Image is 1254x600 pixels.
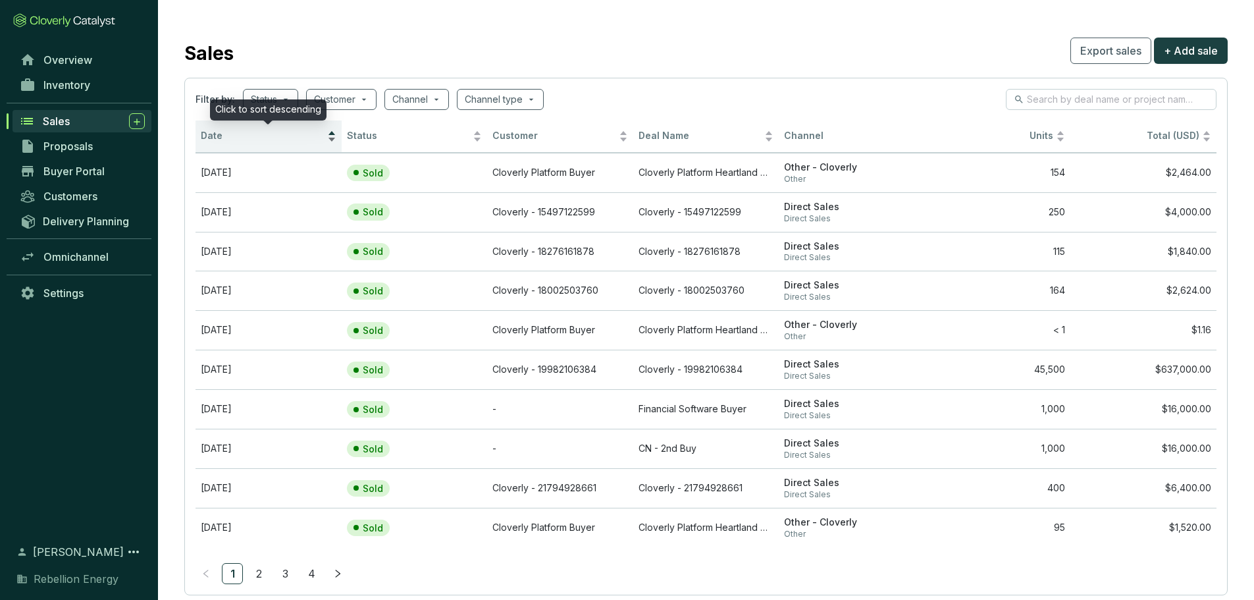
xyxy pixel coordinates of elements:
td: Aug 23 2024 [196,350,342,389]
li: Previous Page [196,563,217,584]
td: Cloverly - 15497122599 [633,192,779,232]
span: Filter by: [196,93,235,106]
a: Buyer Portal [13,160,151,182]
li: 3 [274,563,296,584]
span: Direct Sales [784,477,920,489]
td: Cloverly - 19982106384 [633,350,779,389]
span: Total (USD) [1147,130,1199,141]
td: 45,500 [925,350,1071,389]
td: Aug 15 2024 [196,271,342,310]
span: Deal Name [639,130,762,142]
div: Click to sort descending [210,99,327,121]
td: Oct 07 2024 [196,468,342,508]
td: 115 [925,232,1071,271]
td: Aug 13 2024 [196,232,342,271]
td: Cloverly Platform Buyer [487,310,633,350]
a: Sales [13,110,151,132]
p: Sold [363,206,383,218]
p: Sold [363,285,383,297]
span: Inventory [43,78,90,92]
td: Sep 09 2024 [196,389,342,429]
span: Direct Sales [784,358,920,371]
td: Cloverly - 15497122599 [487,192,633,232]
p: Sold [363,364,383,376]
td: < 1 [925,310,1071,350]
a: 1 [222,564,242,584]
td: $16,000.00 [1070,389,1216,429]
span: left [201,569,211,578]
p: Sold [363,246,383,258]
td: 154 [925,153,1071,192]
li: Next Page [327,563,348,584]
td: 400 [925,468,1071,508]
span: Other - Cloverly [784,161,920,174]
td: $4,000.00 [1070,192,1216,232]
span: Buyer Portal [43,165,105,178]
h2: Sales [184,40,234,67]
td: Cloverly Platform Heartland Methane Abatement and Land Restoration – Packard & Kottke Ranch Proje... [633,153,779,192]
td: Financial Software Buyer [633,389,779,429]
td: 250 [925,192,1071,232]
button: left [196,563,217,584]
td: Oct 01 2024 [196,429,342,468]
a: Customers [13,185,151,207]
td: $1,840.00 [1070,232,1216,271]
button: + Add sale [1154,38,1228,64]
td: 1,000 [925,429,1071,468]
a: Omnichannel [13,246,151,268]
td: $1,520.00 [1070,508,1216,547]
span: Customer [492,130,616,142]
td: Cloverly - 18276161878 [487,232,633,271]
td: $6,400.00 [1070,468,1216,508]
span: Export sales [1080,43,1141,59]
span: Delivery Planning [43,215,129,228]
td: 95 [925,508,1071,547]
span: Proposals [43,140,93,153]
td: - [487,389,633,429]
li: 4 [301,563,322,584]
span: Direct Sales [784,489,920,500]
td: Oct 09 2024 [196,508,342,547]
td: Cloverly Platform Heartland Methane Abatement and Land Restoration – Packard & Kottke Ranch Proje... [633,508,779,547]
span: Direct Sales [784,201,920,213]
td: Cloverly - 18276161878 [633,232,779,271]
a: Settings [13,282,151,304]
span: Date [201,130,325,142]
td: Cloverly - 18002503760 [487,271,633,310]
span: Direct Sales [784,398,920,410]
a: 3 [275,564,295,584]
p: Sold [363,522,383,534]
span: Direct Sales [784,279,920,292]
td: $16,000.00 [1070,429,1216,468]
a: Inventory [13,74,151,96]
td: Cloverly Platform Buyer [487,153,633,192]
span: Direct Sales [784,292,920,302]
li: 1 [222,563,243,584]
td: Cloverly - 19982106384 [487,350,633,389]
td: Cloverly - 21794928661 [633,468,779,508]
td: 1,000 [925,389,1071,429]
p: Sold [363,325,383,337]
a: 2 [249,564,269,584]
button: right [327,563,348,584]
span: Direct Sales [784,371,920,381]
span: Sales [43,115,70,128]
span: [PERSON_NAME] [33,544,124,560]
td: $2,624.00 [1070,271,1216,310]
span: Direct Sales [784,450,920,460]
td: Cloverly - 18002503760 [633,271,779,310]
span: Rebellion Energy [34,571,118,587]
p: Sold [363,404,383,416]
th: Customer [487,121,633,153]
td: $637,000.00 [1070,350,1216,389]
span: Units [930,130,1054,142]
p: Sold [363,443,383,455]
td: Jul 02 2024 [196,153,342,192]
li: 2 [248,563,269,584]
td: Cloverly Platform Heartland Methane Abatement and Land Restoration Project 2 Aug 23 [633,310,779,350]
td: - [487,429,633,468]
span: + Add sale [1164,43,1218,59]
td: $1.16 [1070,310,1216,350]
span: Direct Sales [784,437,920,450]
th: Date [196,121,342,153]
